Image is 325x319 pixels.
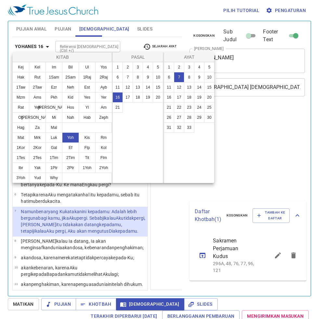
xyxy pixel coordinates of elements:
button: 18 [133,92,143,103]
p: Kitab [14,54,111,60]
button: Yer [95,92,112,103]
button: Kel [29,62,46,72]
button: Kid [62,92,79,103]
button: 4 [143,62,153,72]
button: 12 [174,82,184,92]
button: [PERSON_NAME] [29,112,46,123]
button: 17 [123,92,133,103]
button: 9 [143,72,153,82]
button: Za [29,122,46,133]
button: 11 [112,82,123,92]
button: Ob [12,112,29,123]
button: 24 [194,102,204,113]
button: 2Sam [62,72,79,82]
button: 8 [133,72,143,82]
button: Zeph [95,112,112,123]
button: 7 [123,72,133,82]
button: 6 [164,72,174,82]
button: 28 [184,112,194,123]
button: 1Taw [12,82,29,92]
button: Ams [29,92,46,103]
button: 19 [143,92,153,103]
button: 1Tim [45,153,62,163]
button: 1Yoh [79,163,96,173]
button: Neh [62,82,79,92]
button: 3 [184,62,194,72]
button: 4 [194,62,204,72]
button: 21 [112,102,123,113]
button: Ayb [95,82,112,92]
button: 3 [133,62,143,72]
button: 12 [123,82,133,92]
button: Hak [12,72,29,82]
button: [PERSON_NAME] [45,102,62,113]
button: 31 [164,122,174,133]
button: Rm [95,132,112,143]
button: Rut [29,72,46,82]
button: 10 [204,72,214,82]
button: 18 [184,92,194,103]
button: Yos [95,62,112,72]
button: 2Yoh [95,163,112,173]
button: Yeh [29,102,46,113]
button: 3Yoh [12,173,29,183]
button: 5 [153,62,163,72]
button: 19 [194,92,204,103]
button: 1 [112,62,123,72]
button: 23 [184,102,194,113]
button: 30 [204,112,214,123]
button: 20 [153,92,163,103]
button: 2Tim [62,153,79,163]
button: 2Raj [95,72,112,82]
button: Hag [12,122,29,133]
button: 2 [174,62,184,72]
button: 9 [194,72,204,82]
button: Flp [79,142,96,153]
button: Mat [12,132,29,143]
button: 1Kor [12,142,29,153]
button: 33 [184,122,194,133]
button: 20 [204,92,214,103]
button: 22 [174,102,184,113]
button: 16 [164,92,174,103]
button: 6 [112,72,123,82]
button: 13 [133,82,143,92]
p: Ayat [165,54,213,60]
button: Pkh [45,92,62,103]
button: 16 [112,92,123,103]
button: 27 [174,112,184,123]
button: Hab [79,112,96,123]
button: Yes [79,92,96,103]
button: Ezr [45,82,62,92]
button: 32 [174,122,184,133]
button: Mi [45,112,62,123]
button: 11 [164,82,174,92]
button: Yud [29,173,46,183]
button: 1 [164,62,174,72]
button: 21 [164,102,174,113]
button: 29 [194,112,204,123]
button: Mzm [12,92,29,103]
button: Mal [45,122,62,133]
button: Rat [12,102,29,113]
p: Pasal [114,54,162,60]
button: 8 [184,72,194,82]
button: Nah [62,112,79,123]
button: Ul [79,62,96,72]
button: Ibr [12,163,29,173]
button: Kol [95,142,112,153]
button: Kis [79,132,96,143]
button: Est [79,82,96,92]
button: Bil [62,62,79,72]
button: 14 [143,82,153,92]
button: Ef [62,142,79,153]
button: Mrk [29,132,46,143]
button: Am [95,102,112,113]
button: 26 [164,112,174,123]
button: 17 [174,92,184,103]
button: 1Tes [12,153,29,163]
button: Yoh [62,132,79,143]
button: Why [45,173,62,183]
button: Luk [45,132,62,143]
button: 15 [204,82,214,92]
